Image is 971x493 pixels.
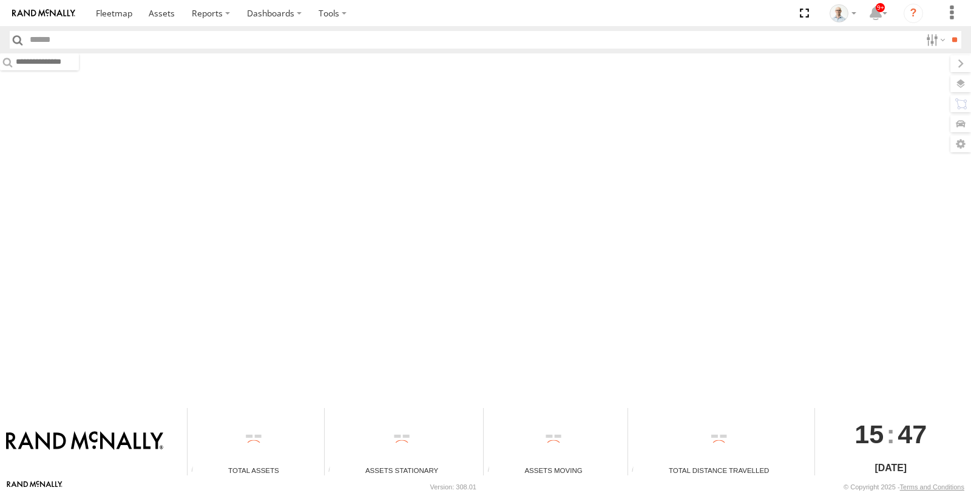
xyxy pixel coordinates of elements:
[484,466,502,475] div: Total number of assets current in transit.
[825,4,861,22] div: Kurt Byers
[7,481,63,493] a: Visit our Website
[844,483,964,491] div: © Copyright 2025 -
[900,483,964,491] a: Terms and Conditions
[921,31,947,49] label: Search Filter Options
[854,408,884,460] span: 15
[898,408,927,460] span: 47
[950,135,971,152] label: Map Settings
[904,4,923,23] i: ?
[325,465,479,475] div: Assets Stationary
[430,483,476,491] div: Version: 308.01
[484,465,623,475] div: Assets Moving
[628,465,810,475] div: Total Distance Travelled
[815,408,967,460] div: :
[188,466,206,475] div: Total number of Enabled Assets
[325,466,343,475] div: Total number of assets current stationary.
[628,466,646,475] div: Total distance travelled by all assets within specified date range and applied filters
[12,9,75,18] img: rand-logo.svg
[6,431,163,452] img: Rand McNally
[188,465,320,475] div: Total Assets
[815,461,967,475] div: [DATE]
